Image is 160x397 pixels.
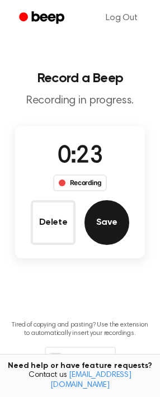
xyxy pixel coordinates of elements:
[9,321,151,338] p: Tired of copying and pasting? Use the extension to automatically insert your recordings.
[95,4,149,31] a: Log Out
[31,200,76,245] button: Delete Audio Record
[50,371,131,389] a: [EMAIL_ADDRESS][DOMAIN_NAME]
[53,174,107,191] div: Recording
[11,7,74,29] a: Beep
[7,371,153,390] span: Contact us
[84,200,129,245] button: Save Audio Record
[9,72,151,85] h1: Record a Beep
[9,94,151,108] p: Recording in progress.
[58,145,102,168] span: 0:23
